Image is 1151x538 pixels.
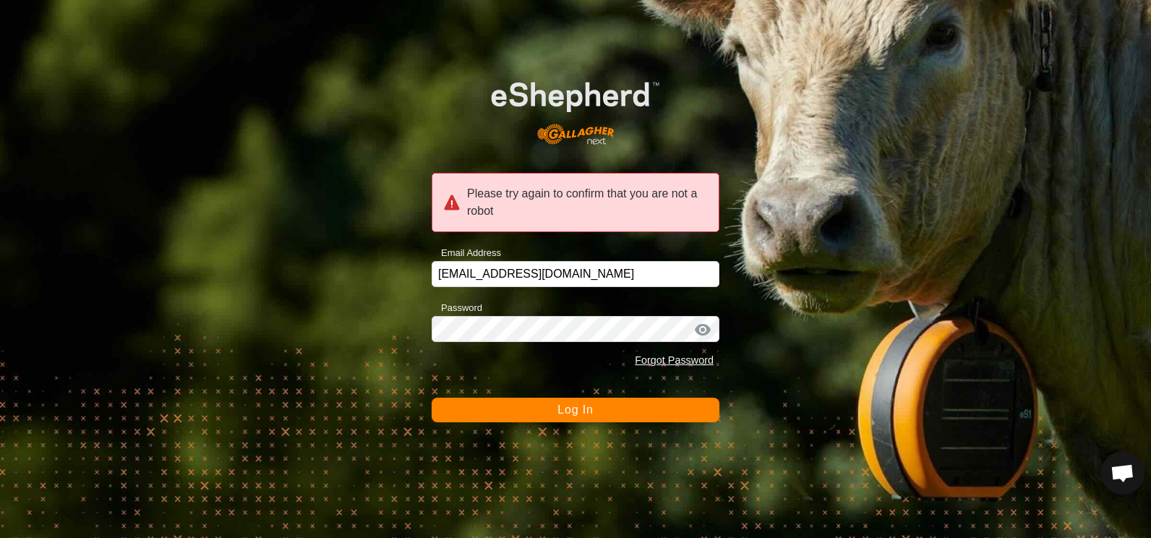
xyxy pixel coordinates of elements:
[1101,451,1144,495] a: Open chat
[635,354,714,366] a: Forgot Password
[432,246,501,260] label: Email Address
[432,301,482,315] label: Password
[461,58,690,156] img: E-shepherd Logo
[432,398,719,422] button: Log In
[432,261,719,287] input: Email Address
[432,173,719,232] div: Please try again to confirm that you are not a robot
[557,403,593,416] span: Log In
